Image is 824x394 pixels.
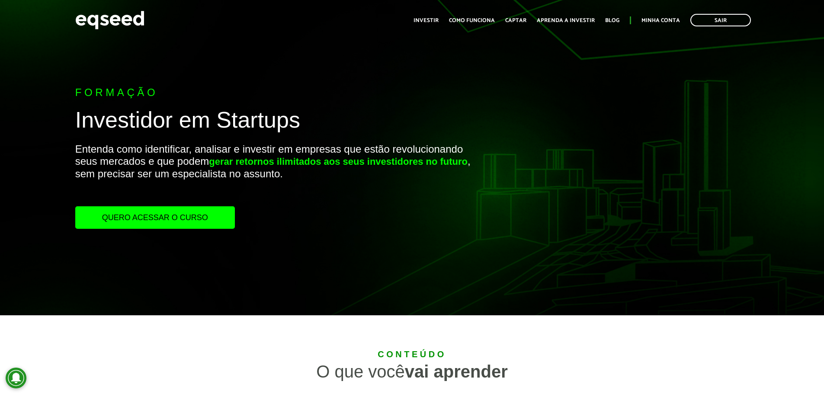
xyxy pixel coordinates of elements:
[414,18,439,23] a: Investir
[505,18,526,23] a: Captar
[690,14,751,26] a: Sair
[144,363,680,380] div: O que você
[75,206,235,229] a: Quero acessar o curso
[75,143,475,206] p: Entenda como identificar, analisar e investir em empresas que estão revolucionando seus mercados ...
[537,18,595,23] a: Aprenda a investir
[209,156,468,167] strong: gerar retornos ilimitados aos seus investidores no futuro
[75,9,144,32] img: EqSeed
[449,18,495,23] a: Como funciona
[605,18,619,23] a: Blog
[144,350,680,359] div: Conteúdo
[75,108,475,137] h1: Investidor em Startups
[405,362,508,381] strong: vai aprender
[641,18,680,23] a: Minha conta
[75,86,475,99] p: Formação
